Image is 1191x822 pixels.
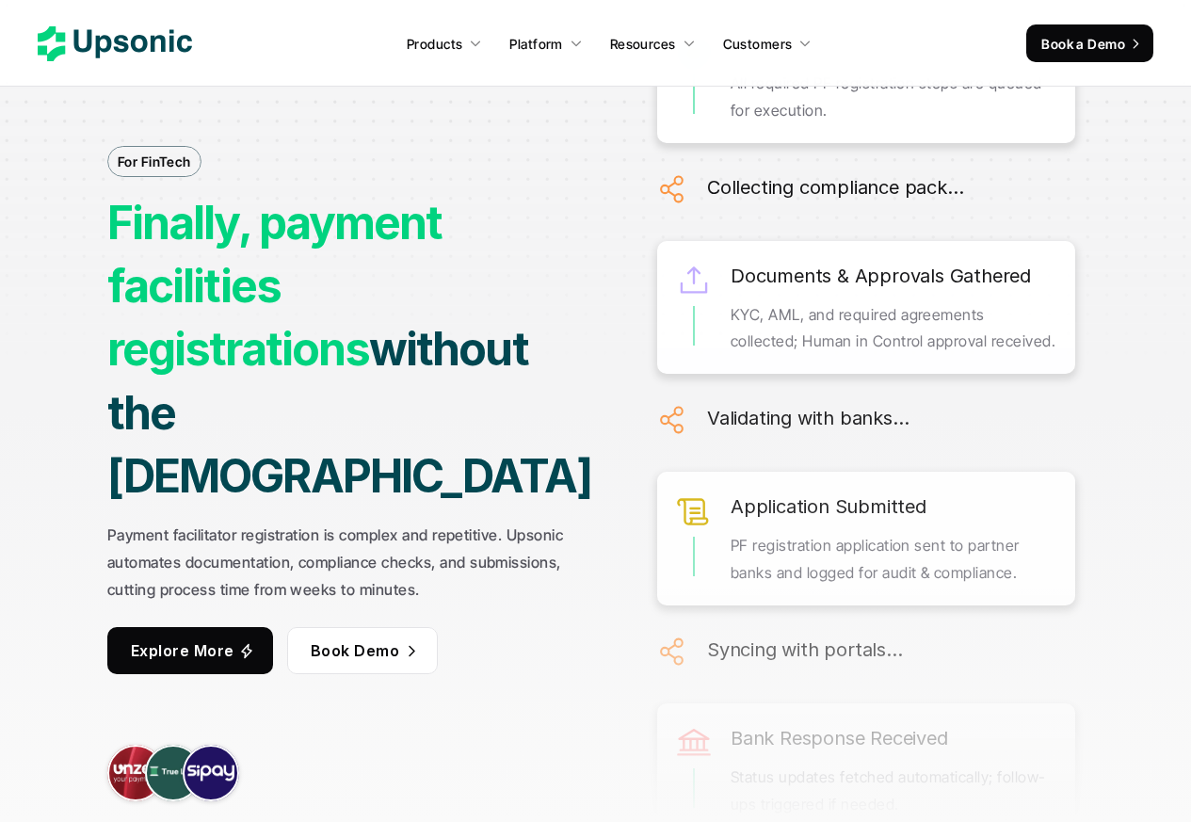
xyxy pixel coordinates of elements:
p: Customers [723,34,793,54]
a: Products [395,26,493,60]
h6: Validating with banks… [707,402,909,434]
strong: Finally, payment facilities registrations [107,195,450,377]
a: Explore More [107,627,273,674]
strong: without the [DEMOGRAPHIC_DATA] [107,322,591,504]
p: Products [407,34,462,54]
a: Book Demo [286,627,437,674]
p: PF registration application sent to partner banks and logged for audit & compliance. [731,532,1056,587]
p: Resources [610,34,676,54]
h6: Bank Response Received [731,722,948,754]
h6: Syncing with portals… [707,634,903,666]
p: Explore More [131,637,234,664]
p: For FinTech [118,152,191,171]
p: Status updates fetched automatically; follow-ups triggered if needed. [731,764,1056,818]
p: Book a Demo [1041,34,1125,54]
h6: Collecting compliance pack… [707,171,964,203]
strong: Payment facilitator registration is complex and repetitive. Upsonic automates documentation, comp... [107,525,568,599]
p: Platform [509,34,562,54]
p: Book Demo [310,637,398,664]
h6: Documents & Approvals Gathered [731,260,1031,292]
p: KYC, AML, and required agreements collected; Human in Control approval received. [731,301,1056,356]
h6: Application Submitted [731,491,926,523]
p: All required PF registration steps are queued for execution. [731,70,1056,124]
